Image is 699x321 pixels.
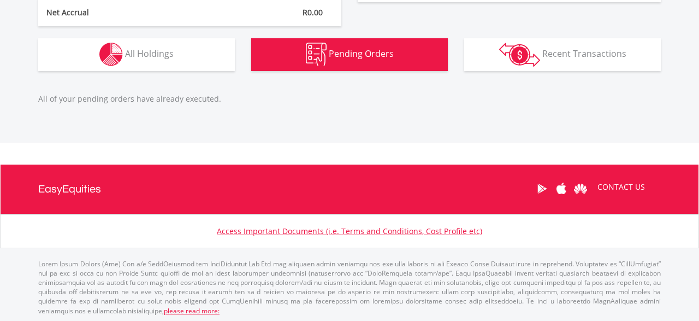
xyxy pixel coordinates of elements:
button: All Holdings [38,38,235,71]
span: Pending Orders [329,48,394,60]
a: please read more: [164,306,220,316]
img: holdings-wht.png [99,43,123,66]
a: Apple [552,172,571,206]
a: Google Play [532,172,552,206]
span: Recent Transactions [542,48,626,60]
button: Pending Orders [251,38,448,71]
a: Huawei [571,172,590,206]
p: All of your pending orders have already executed. [38,94,661,104]
button: Recent Transactions [464,38,661,71]
p: Lorem Ipsum Dolors (Ame) Con a/e SeddOeiusmod tem InciDiduntut Lab Etd mag aliquaen admin veniamq... [38,259,661,316]
a: EasyEquities [38,165,101,214]
img: pending_instructions-wht.png [306,43,327,66]
a: CONTACT US [590,172,653,202]
img: transactions-zar-wht.png [499,43,540,67]
a: Access Important Documents (i.e. Terms and Conditions, Cost Profile etc) [217,226,482,236]
div: Net Accrual [38,7,215,18]
span: R0.00 [303,7,323,17]
span: All Holdings [125,48,174,60]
